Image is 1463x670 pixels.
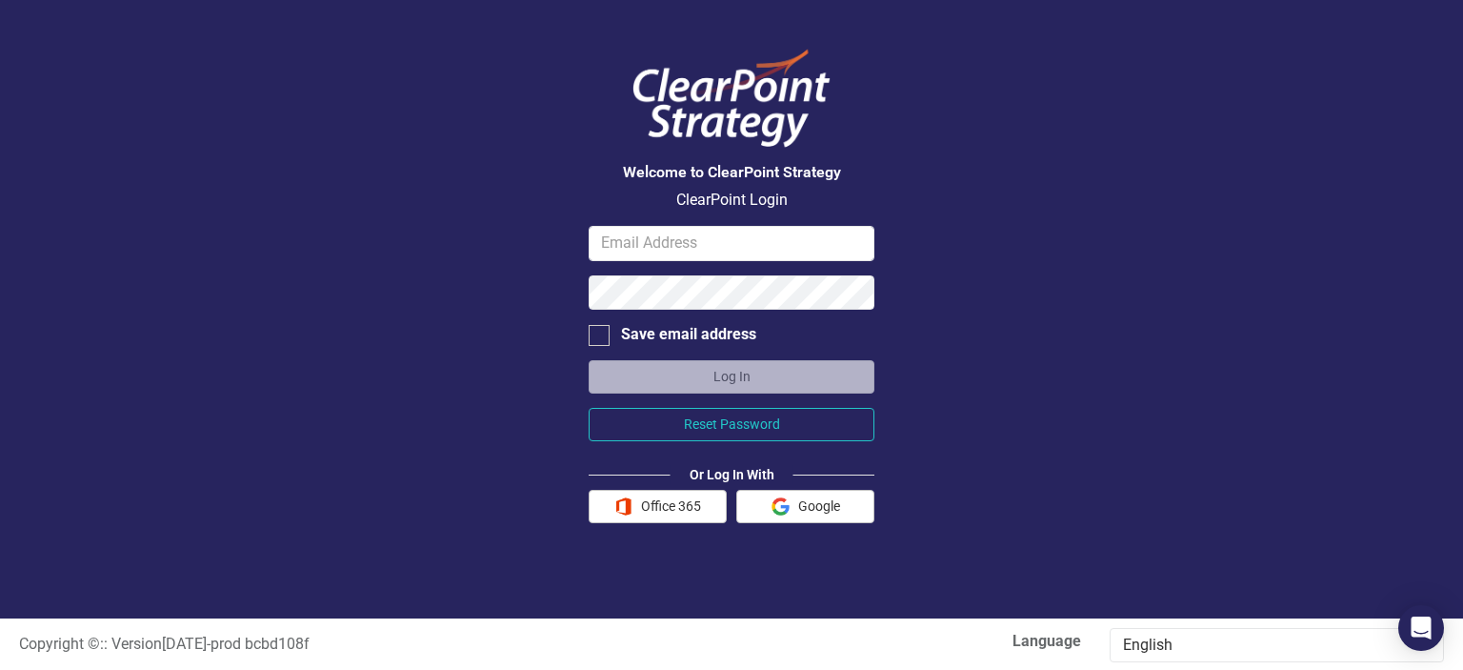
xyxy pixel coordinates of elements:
[589,408,874,441] button: Reset Password
[621,324,756,346] div: Save email address
[617,38,846,159] img: ClearPoint Logo
[1123,635,1411,657] div: English
[589,490,727,523] button: Office 365
[736,490,874,523] button: Google
[589,226,874,261] input: Email Address
[1398,605,1444,651] div: Open Intercom Messenger
[614,497,632,516] img: Office 365
[19,635,100,653] span: Copyright ©
[746,631,1081,653] label: Language
[772,497,790,516] img: Google
[5,634,731,656] div: :: Version [DATE] - prod bcbd108f
[589,360,874,394] button: Log In
[589,190,874,212] p: ClearPoint Login
[589,164,874,181] h3: Welcome to ClearPoint Strategy
[671,465,793,484] div: Or Log In With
